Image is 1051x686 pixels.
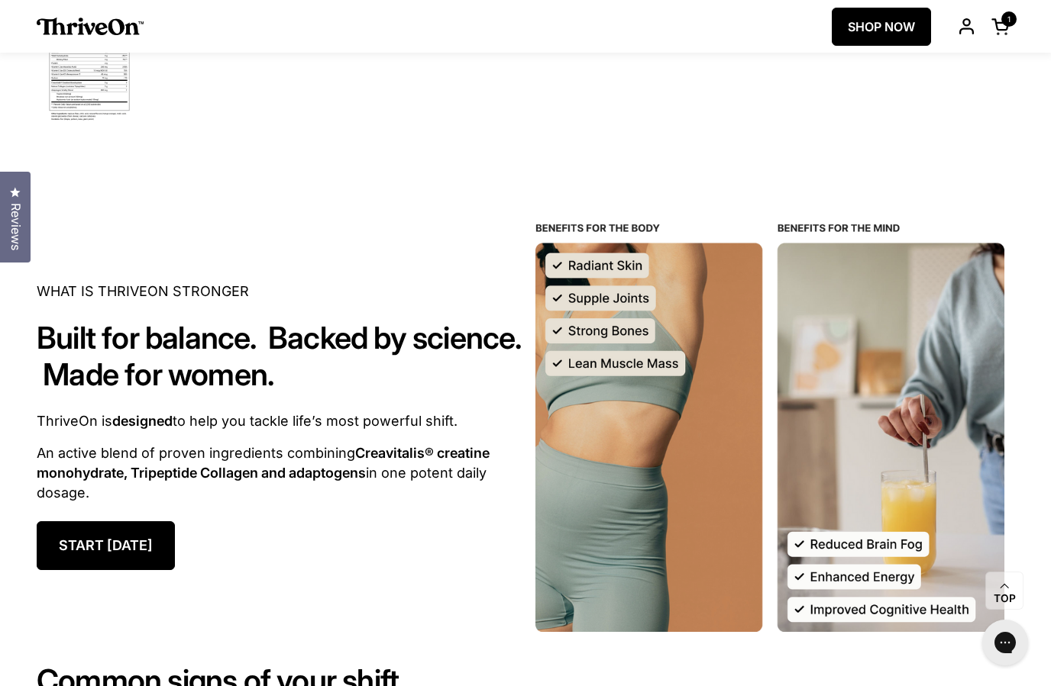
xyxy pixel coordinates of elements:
img: ThriveOn Stronger [37,23,142,128]
h2: Built for balance. Backed by science. Made for women. [37,320,525,393]
p: WHAT IS THRIVEON STRONGER [37,282,525,301]
a: SHOP NOW [832,8,931,46]
strong: designed [112,413,173,429]
span: Reviews [5,203,25,250]
a: START [DATE] [37,521,175,570]
p: ThriveOn is to help you tackle life’s most powerful shift. [37,411,525,431]
iframe: Gorgias live chat messenger [975,614,1036,671]
span: Top [994,592,1016,606]
p: An active blend of proven ingredients combining in one potent daily dosage. [37,443,525,503]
